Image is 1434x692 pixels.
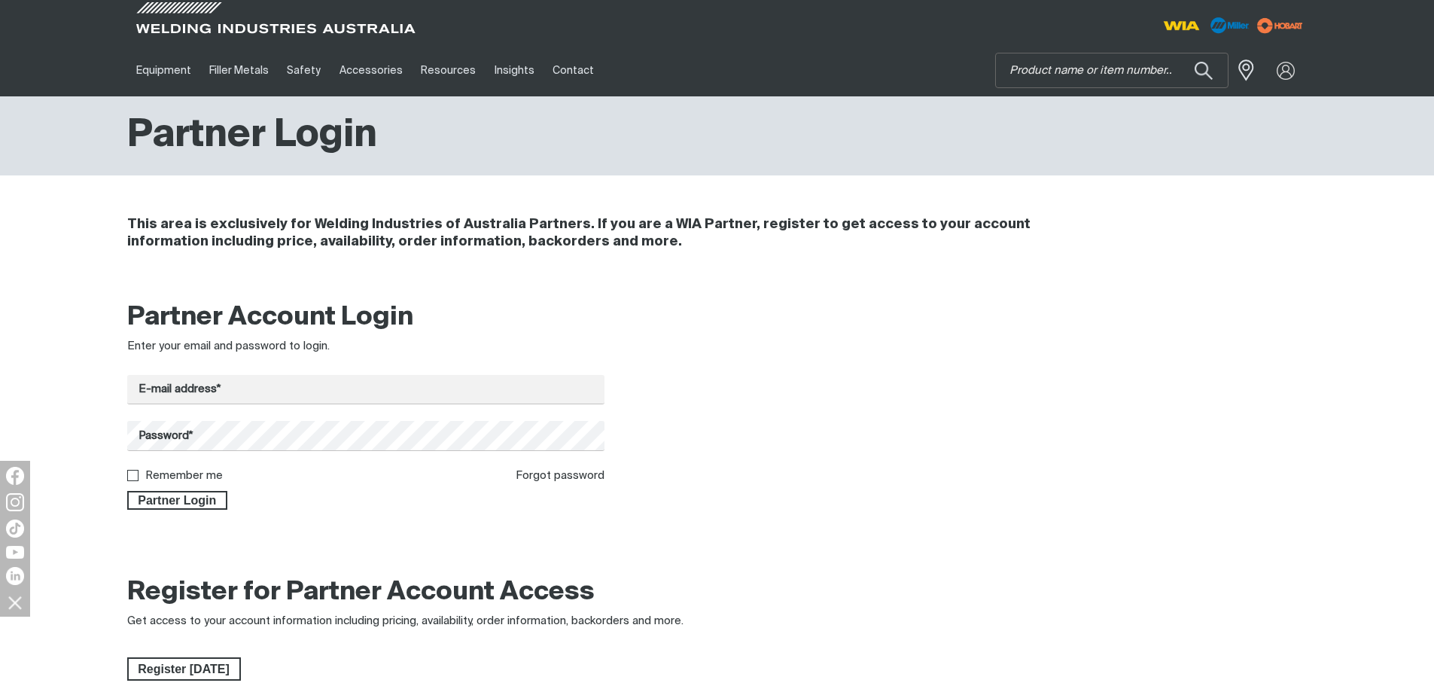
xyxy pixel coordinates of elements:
[412,44,485,96] a: Resources
[330,44,412,96] a: Accessories
[129,657,239,681] span: Register [DATE]
[127,216,1107,251] h4: This area is exclusively for Welding Industries of Australia Partners. If you are a WIA Partner, ...
[127,657,241,681] a: Register Today
[6,467,24,485] img: Facebook
[1253,14,1308,37] img: miller
[516,470,604,481] a: Forgot password
[127,301,605,334] h2: Partner Account Login
[127,44,1012,96] nav: Main
[485,44,543,96] a: Insights
[127,44,200,96] a: Equipment
[278,44,330,96] a: Safety
[127,491,228,511] button: Partner Login
[6,520,24,538] img: TikTok
[543,44,603,96] a: Contact
[127,576,595,609] h2: Register for Partner Account Access
[127,338,605,355] div: Enter your email and password to login.
[127,111,377,160] h1: Partner Login
[996,53,1228,87] input: Product name or item number...
[129,491,227,511] span: Partner Login
[127,615,684,626] span: Get access to your account information including pricing, availability, order information, backor...
[6,567,24,585] img: LinkedIn
[1178,53,1229,88] button: Search products
[145,470,223,481] label: Remember me
[6,493,24,511] img: Instagram
[6,546,24,559] img: YouTube
[2,590,28,615] img: hide socials
[200,44,278,96] a: Filler Metals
